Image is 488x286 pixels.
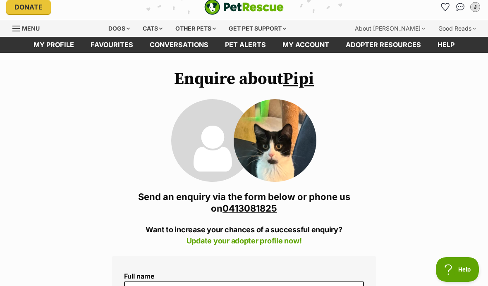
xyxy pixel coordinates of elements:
div: Get pet support [223,20,292,37]
a: Favourites [82,37,141,53]
a: 0413081825 [222,203,277,214]
a: Update your adopter profile now! [187,236,302,245]
span: Menu [22,25,40,32]
ul: Account quick links [439,0,482,14]
div: Other pets [170,20,222,37]
h1: Enquire about [112,69,376,88]
button: My account [469,0,482,14]
div: Good Reads [433,20,482,37]
a: Favourites [439,0,452,14]
img: chat-41dd97257d64d25036548639549fe6c8038ab92f7586957e7f3b1b290dea8141.svg [456,3,465,11]
a: My profile [25,37,82,53]
a: Conversations [454,0,467,14]
p: Want to increase your chances of a successful enquiry? [112,224,376,246]
img: Pipi [234,99,316,182]
div: Dogs [103,20,136,37]
a: Pet alerts [217,37,274,53]
div: About [PERSON_NAME] [349,20,431,37]
a: Adopter resources [337,37,429,53]
a: Menu [12,20,45,35]
div: J [471,3,479,11]
a: Pipi [283,69,314,89]
a: conversations [141,37,217,53]
a: My account [274,37,337,53]
h3: Send an enquiry via the form below or phone us on [112,191,376,214]
a: Help [429,37,463,53]
iframe: Help Scout Beacon - Open [436,257,480,282]
div: Cats [137,20,168,37]
label: Full name [124,272,364,280]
